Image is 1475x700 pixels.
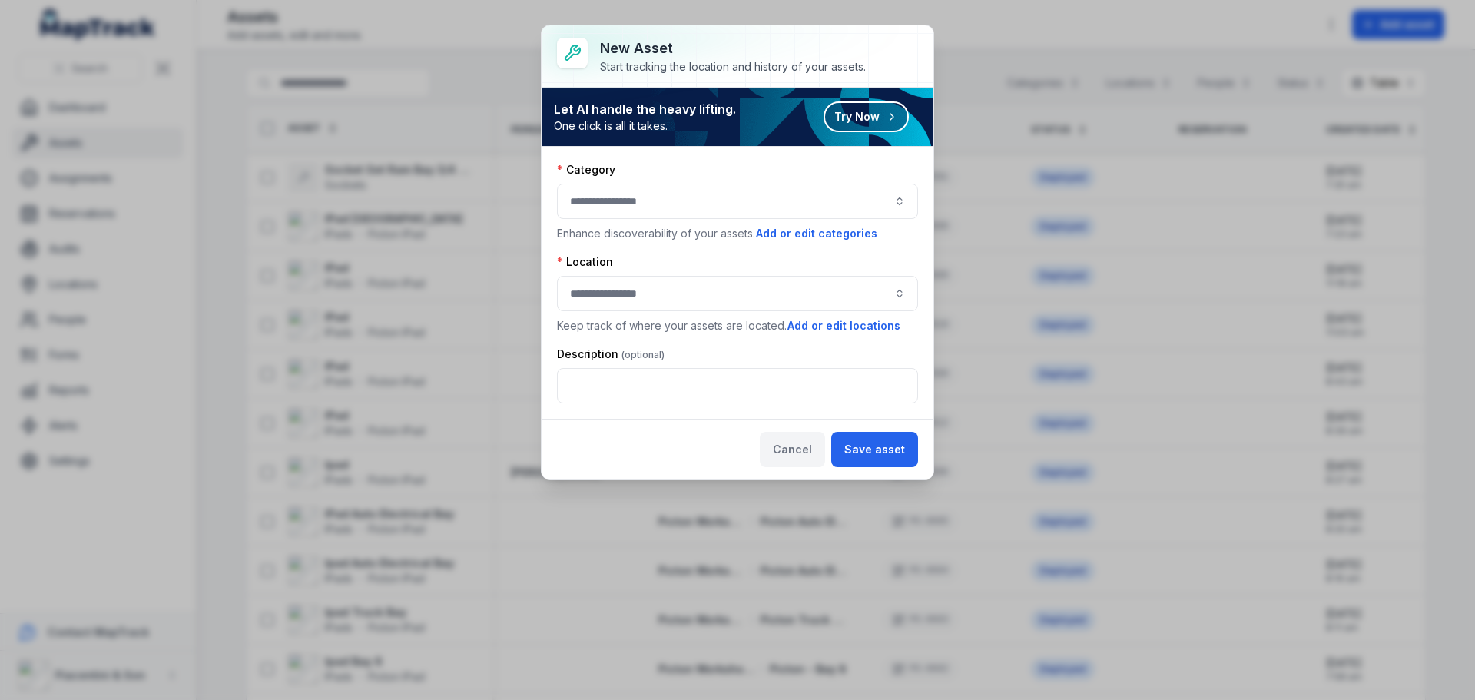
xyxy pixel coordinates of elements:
[760,432,825,467] button: Cancel
[557,162,615,177] label: Category
[557,317,918,334] p: Keep track of where your assets are located.
[831,432,918,467] button: Save asset
[755,225,878,242] button: Add or edit categories
[554,100,736,118] strong: Let AI handle the heavy lifting.
[824,101,909,132] button: Try Now
[557,254,613,270] label: Location
[557,347,665,362] label: Description
[557,225,918,242] p: Enhance discoverability of your assets.
[554,118,736,134] span: One click is all it takes.
[600,59,866,75] div: Start tracking the location and history of your assets.
[600,38,866,59] h3: New asset
[787,317,901,334] button: Add or edit locations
